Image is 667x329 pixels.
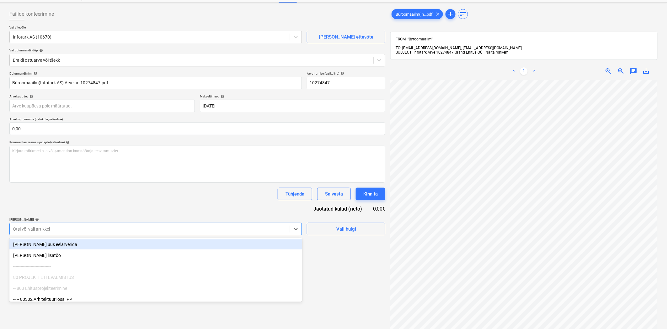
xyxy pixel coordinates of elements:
div: ------------------------------ [9,261,302,271]
div: Vali hulgi [336,225,356,233]
p: Vali ettevõte [9,25,302,31]
div: Tühjenda [285,190,304,198]
span: help [28,95,33,98]
span: help [34,217,39,221]
span: Failide konteerimine [9,10,54,18]
div: [PERSON_NAME] uus eelarverida [9,239,302,249]
div: 80 PROJEKTI ETTEVALMISTUS [9,272,302,282]
button: Tühjenda [278,188,312,200]
span: help [339,71,344,75]
div: Kinnita [363,190,378,198]
div: -- -- 80302 Arhitektuuri osa_PP [9,294,302,304]
span: FROM: "Byroomaailm" [396,37,433,41]
span: SUBJECT: Infotark Arve 10274847 Grand Ehitus OÜ [396,50,483,55]
div: -- 803 Ehitusprojekteerimine [9,283,302,293]
span: help [38,49,43,52]
span: zoom_in [605,67,612,75]
span: TO: [EMAIL_ADDRESS][DOMAIN_NAME], [EMAIL_ADDRESS][DOMAIN_NAME] [396,46,522,50]
p: Arve kogusumma (netokulu, valikuline) [9,117,385,123]
div: Lisa uus eelarverida [9,239,302,249]
span: add [447,10,454,18]
input: Arve kuupäeva pole määratud. [9,100,195,112]
button: Kinnita [356,188,385,200]
button: Salvesta [317,188,351,200]
div: [PERSON_NAME] ettevõte [319,33,373,41]
a: Page 1 is your current page [520,67,528,75]
div: 0,00€ [372,205,386,212]
span: Büroomaailm(In...pdf [392,12,436,17]
button: [PERSON_NAME] ettevõte [307,31,385,43]
div: Arve number (valikuline) [307,71,385,76]
a: Previous page [510,67,518,75]
div: Vali dokumendi tüüp [9,48,385,52]
input: Tähtaega pole määratud [200,100,385,112]
span: chat [630,67,638,75]
div: Lisa uus lisatöö [9,250,302,260]
span: help [32,71,37,75]
span: save_alt [643,67,650,75]
span: ... [483,50,509,55]
input: Dokumendi nimi [9,77,302,89]
span: zoom_out [617,67,625,75]
input: Arve number [307,77,385,89]
div: Salvesta [325,190,343,198]
div: Büroomaailm(In...pdf [392,9,443,19]
input: Arve kogusumma (netokulu, valikuline) [9,123,385,135]
span: help [65,140,70,144]
div: Kommentaar raamatupidajale (valikuline) [9,140,385,144]
div: Arve kuupäev [9,94,195,98]
div: Maksetähtaeg [200,94,385,98]
div: [PERSON_NAME] lisatöö [9,250,302,260]
span: help [219,95,224,98]
span: clear [434,10,441,18]
span: Näita rohkem [485,50,509,55]
div: [PERSON_NAME] [9,217,302,222]
a: Next page [530,67,538,75]
div: Dokumendi nimi [9,71,302,76]
div: Jaotatud kulud (neto) [304,205,372,212]
button: Vali hulgi [307,223,385,235]
span: sort [459,10,467,18]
